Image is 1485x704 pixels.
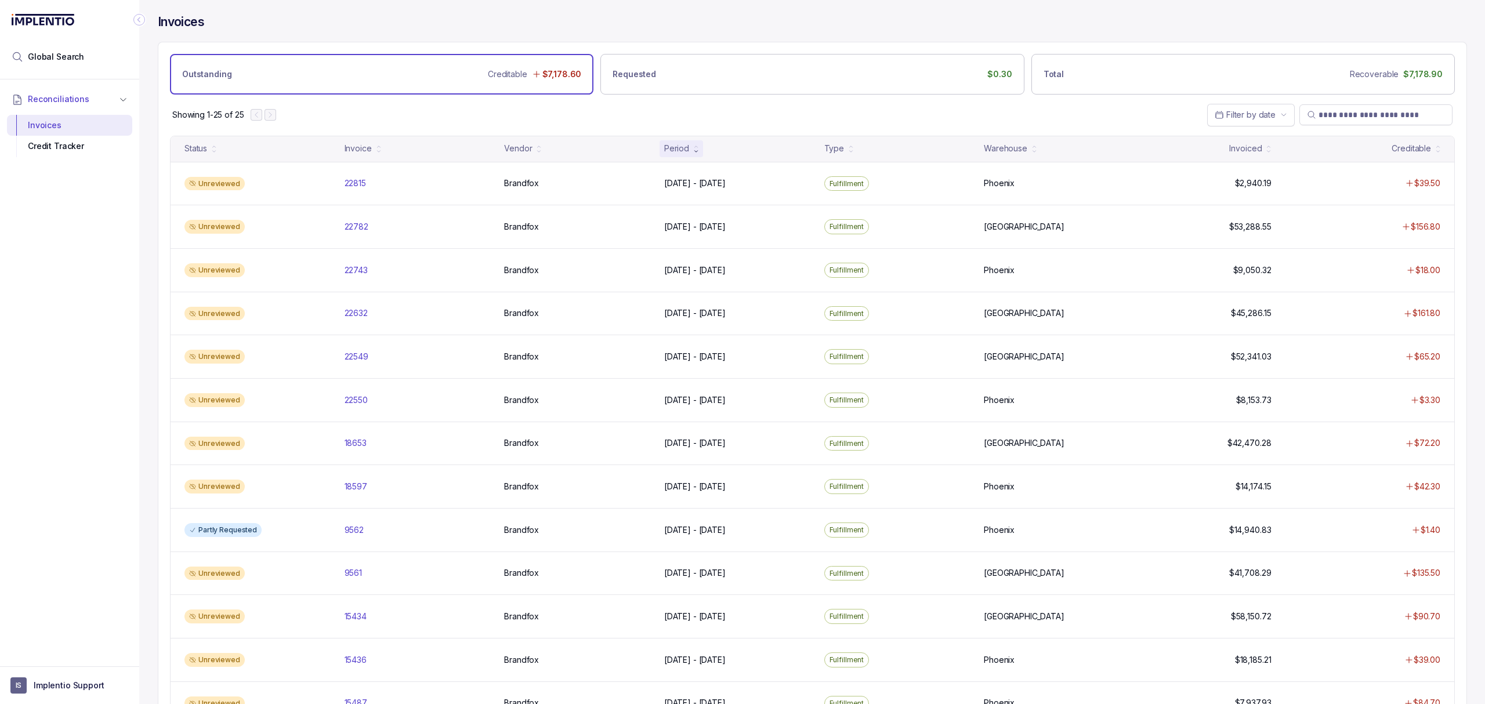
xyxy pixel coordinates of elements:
p: Brandfox [504,437,539,449]
p: Brandfox [504,264,539,276]
div: Unreviewed [184,437,245,451]
p: [DATE] - [DATE] [664,611,726,622]
div: Partly Requested [184,523,262,537]
p: Fulfillment [830,221,864,233]
p: [DATE] - [DATE] [664,481,726,492]
div: Unreviewed [184,263,245,277]
div: Status [184,143,207,154]
p: [DATE] - [DATE] [664,654,726,666]
div: Invoiced [1229,143,1262,154]
div: Unreviewed [184,350,245,364]
p: $42.30 [1414,481,1440,492]
p: [DATE] - [DATE] [664,394,726,406]
p: 22632 [345,307,368,319]
p: Brandfox [504,567,539,579]
p: $39.00 [1414,654,1440,666]
p: Phoenix [984,177,1015,189]
p: 18653 [345,437,367,449]
p: Requested [613,68,656,80]
p: 22782 [345,221,368,233]
p: Fulfillment [830,481,864,492]
p: Total [1044,68,1064,80]
p: 22549 [345,351,368,362]
p: $41,708.29 [1229,567,1272,579]
p: Fulfillment [830,568,864,579]
p: Creditable [488,68,527,80]
p: Fulfillment [830,394,864,406]
div: Vendor [504,143,532,154]
h4: Invoices [158,14,204,30]
p: $65.20 [1414,351,1440,362]
p: [GEOGRAPHIC_DATA] [984,611,1064,622]
div: Unreviewed [184,609,245,623]
span: Global Search [28,51,84,63]
div: Type [824,143,844,154]
p: $0.30 [987,68,1012,80]
div: Period [664,143,689,154]
p: Brandfox [504,221,539,233]
p: [DATE] - [DATE] [664,307,726,319]
p: Phoenix [984,654,1015,666]
div: Unreviewed [184,567,245,580]
span: Filter by date [1226,110,1276,119]
p: $3.30 [1419,394,1440,406]
p: Brandfox [504,177,539,189]
div: Creditable [1392,143,1431,154]
p: [GEOGRAPHIC_DATA] [984,307,1064,319]
p: 22815 [345,177,366,189]
p: 22550 [345,394,368,406]
div: Invoice [345,143,372,154]
div: Credit Tracker [16,136,123,157]
p: Implentio Support [34,680,104,691]
p: [DATE] - [DATE] [664,351,726,362]
p: Brandfox [504,654,539,666]
div: Unreviewed [184,653,245,667]
p: Showing 1-25 of 25 [172,109,244,121]
button: User initialsImplentio Support [10,677,129,694]
div: Unreviewed [184,393,245,407]
p: $58,150.72 [1231,611,1272,622]
p: Phoenix [984,481,1015,492]
p: 22743 [345,264,368,276]
p: Brandfox [504,351,539,362]
p: $53,288.55 [1229,221,1272,233]
p: $2,940.19 [1235,177,1272,189]
div: Warehouse [984,143,1027,154]
p: $9,050.32 [1233,264,1272,276]
p: Brandfox [504,307,539,319]
p: [DATE] - [DATE] [664,264,726,276]
p: $135.50 [1412,567,1440,579]
p: $7,178.90 [1403,68,1443,80]
p: $72.20 [1414,437,1440,449]
p: $7,178.60 [542,68,582,80]
p: Fulfillment [830,524,864,536]
p: [GEOGRAPHIC_DATA] [984,437,1064,449]
div: Invoices [16,115,123,136]
p: Fulfillment [830,611,864,622]
p: Fulfillment [830,264,864,276]
p: $1.40 [1421,524,1440,536]
p: [GEOGRAPHIC_DATA] [984,351,1064,362]
button: Date Range Picker [1207,104,1295,126]
p: $14,174.15 [1236,481,1272,492]
p: Recoverable [1350,68,1399,80]
p: Fulfillment [830,351,864,362]
p: $45,286.15 [1231,307,1272,319]
div: Reconciliations [7,113,132,159]
p: Fulfillment [830,178,864,190]
p: Brandfox [504,611,539,622]
search: Date Range Picker [1215,109,1276,121]
p: $90.70 [1413,611,1440,622]
p: Outstanding [182,68,231,80]
p: 9561 [345,567,362,579]
p: Fulfillment [830,654,864,666]
p: Phoenix [984,394,1015,406]
p: Phoenix [984,264,1015,276]
p: [GEOGRAPHIC_DATA] [984,221,1064,233]
p: Fulfillment [830,438,864,449]
p: $156.80 [1411,221,1440,233]
p: $18,185.21 [1235,654,1272,666]
p: $8,153.73 [1236,394,1272,406]
p: Phoenix [984,524,1015,536]
p: Brandfox [504,524,539,536]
